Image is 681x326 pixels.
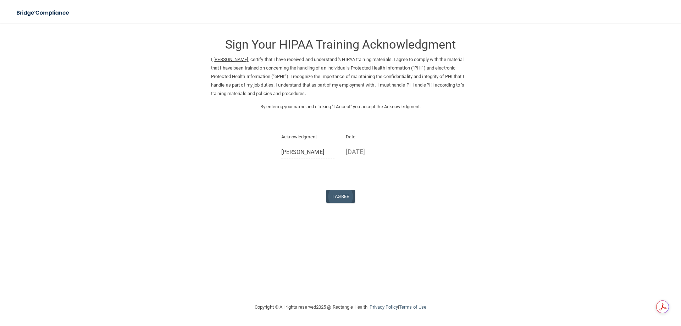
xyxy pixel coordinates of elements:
[326,190,355,203] button: I Agree
[370,304,398,310] a: Privacy Policy
[211,296,470,319] div: Copyright © All rights reserved 2025 @ Rectangle Health | |
[211,55,470,98] p: I, , certify that I have received and understand 's HIPAA training materials. I agree to comply w...
[281,146,336,159] input: Full Name
[346,146,400,158] p: [DATE]
[214,57,248,62] ins: [PERSON_NAME]
[281,133,336,141] p: Acknowledgment
[211,103,470,111] p: By entering your name and clicking "I Accept" you accept the Acknowledgment.
[11,6,76,20] img: bridge_compliance_login_screen.278c3ca4.svg
[346,133,400,141] p: Date
[399,304,426,310] a: Terms of Use
[211,38,470,51] h3: Sign Your HIPAA Training Acknowledgment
